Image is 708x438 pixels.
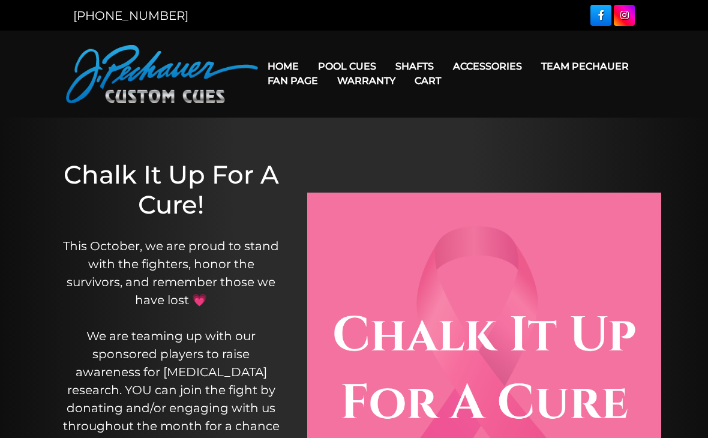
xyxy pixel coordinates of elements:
a: Pool Cues [308,51,386,82]
a: Home [258,51,308,82]
a: Cart [405,65,451,96]
a: [PHONE_NUMBER] [73,8,188,23]
a: Accessories [443,51,532,82]
a: Team Pechauer [532,51,638,82]
a: Shafts [386,51,443,82]
a: Fan Page [258,65,328,96]
h1: Chalk It Up For A Cure! [59,160,283,220]
img: Pechauer Custom Cues [66,45,258,103]
a: Warranty [328,65,405,96]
